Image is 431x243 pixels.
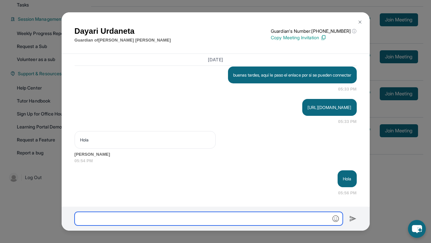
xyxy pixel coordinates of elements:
p: Hola [343,176,351,182]
p: [URL][DOMAIN_NAME] [307,104,351,111]
span: ⓘ [352,28,356,34]
p: Guardian's Number: [PHONE_NUMBER] [271,28,356,34]
img: Emoji [332,215,339,222]
span: 05:33 PM [338,118,357,125]
span: 05:33 PM [338,86,357,92]
p: buenas tardes, aqui le paso el enlace por si se pueden connectar [233,72,351,78]
img: Close Icon [357,19,363,25]
button: chat-button [408,220,426,238]
p: Guardian of [PERSON_NAME] [PERSON_NAME] [75,37,171,43]
img: Send icon [349,215,357,223]
img: Copy Icon [320,35,326,41]
span: 05:56 PM [338,190,357,196]
span: [PERSON_NAME] [75,151,357,158]
p: Hola [80,137,210,143]
p: Copy Meeting Invitation [271,34,356,41]
h1: Dayari Urdaneta [75,25,171,37]
span: 05:54 PM [75,158,357,164]
h3: [DATE] [75,56,357,63]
